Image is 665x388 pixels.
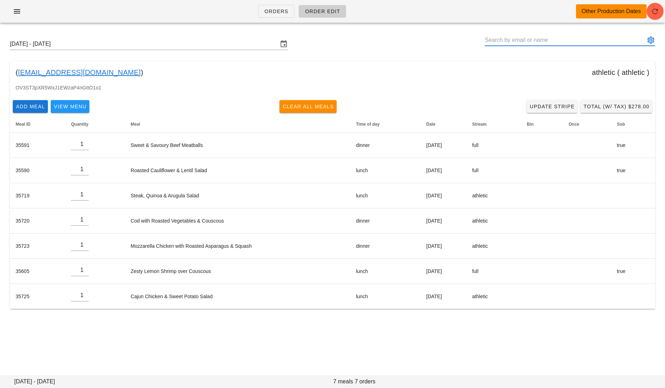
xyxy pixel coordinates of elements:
[125,183,350,208] td: Steak, Quinoa & Arugula Salad
[530,104,575,109] span: Update Stripe
[466,183,521,208] td: athletic
[299,5,346,18] a: Order Edit
[466,116,521,133] th: Stream: Not sorted. Activate to sort ascending.
[305,9,340,14] span: Order Edit
[485,34,645,46] input: Search by email or name
[279,100,337,113] button: Clear All Meals
[10,234,65,259] td: 35723
[426,122,436,127] span: Date
[527,100,578,113] a: Update Stripe
[16,104,45,109] span: Add Meal
[356,122,379,127] span: Time of day
[125,133,350,158] td: Sweet & Savoury Beef Meatballs
[10,183,65,208] td: 35719
[10,284,65,309] td: 35725
[421,284,466,309] td: [DATE]
[466,284,521,309] td: athletic
[350,133,421,158] td: dinner
[10,208,65,234] td: 35720
[611,116,655,133] th: Sub: Not sorted. Activate to sort ascending.
[10,84,655,97] div: OV3ST3pXR5WxJ1EWzaP4nGttO1o1
[10,116,65,133] th: Meal ID: Not sorted. Activate to sort ascending.
[421,208,466,234] td: [DATE]
[466,208,521,234] td: athletic
[466,158,521,183] td: full
[521,116,563,133] th: Bin: Not sorted. Activate to sort ascending.
[421,158,466,183] td: [DATE]
[10,158,65,183] td: 35590
[421,234,466,259] td: [DATE]
[580,100,652,113] button: Total (w/ Tax) $278.00
[611,158,655,183] td: true
[611,259,655,284] td: true
[10,133,65,158] td: 35591
[16,122,31,127] span: Meal ID
[350,158,421,183] td: lunch
[18,67,141,78] a: [EMAIL_ADDRESS][DOMAIN_NAME]
[10,61,655,84] div: ( ) athletic ( athletic )
[54,104,87,109] span: View Menu
[582,7,641,16] div: Other Production Dates
[472,122,487,127] span: Stream
[563,116,611,133] th: Once: Not sorted. Activate to sort ascending.
[71,122,88,127] span: Quantity
[569,122,579,127] span: Once
[350,284,421,309] td: lunch
[13,100,48,113] button: Add Meal
[264,9,289,14] span: Orders
[527,122,533,127] span: Bin
[466,234,521,259] td: athletic
[583,104,649,109] span: Total (w/ Tax) $278.00
[350,259,421,284] td: lunch
[65,116,125,133] th: Quantity: Not sorted. Activate to sort ascending.
[617,122,625,127] span: Sub
[466,259,521,284] td: full
[125,234,350,259] td: Mozzarella Chicken with Roasted Asparagus & Squash
[350,234,421,259] td: dinner
[647,36,655,44] button: appended action
[466,133,521,158] td: full
[125,116,350,133] th: Meal: Not sorted. Activate to sort ascending.
[125,284,350,309] td: Cajun Chicken & Sweet Potato Salad
[282,104,334,109] span: Clear All Meals
[350,183,421,208] td: lunch
[421,183,466,208] td: [DATE]
[611,133,655,158] td: true
[258,5,295,18] a: Orders
[421,116,466,133] th: Date: Not sorted. Activate to sort ascending.
[125,158,350,183] td: Roasted Cauliflower & Lentil Salad
[350,116,421,133] th: Time of day: Not sorted. Activate to sort ascending.
[131,122,140,127] span: Meal
[421,259,466,284] td: [DATE]
[421,133,466,158] td: [DATE]
[10,259,65,284] td: 35605
[51,100,89,113] button: View Menu
[350,208,421,234] td: dinner
[125,208,350,234] td: Cod with Roasted Vegetables & Couscous
[125,259,350,284] td: Zesty Lemon Shrimp over Couscous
